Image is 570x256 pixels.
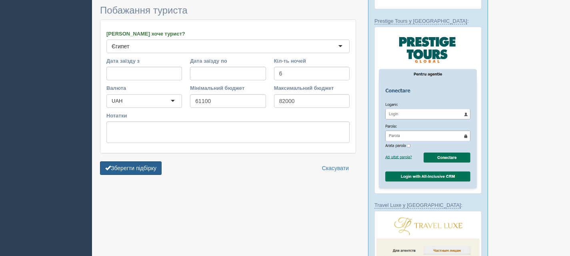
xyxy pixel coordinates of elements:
div: Єгипет [112,42,129,50]
button: Зберегти підбірку [100,161,162,175]
label: Кіл-ть ночей [274,57,350,65]
a: Prestige Tours у [GEOGRAPHIC_DATA] [374,18,467,24]
input: 7-10 або 7,10,14 [274,67,350,80]
img: prestige-tours-login-via-crm-for-travel-agents.png [374,27,482,194]
label: Мінімальний бюджет [190,84,266,92]
label: Дата заїзду з [106,57,182,65]
label: Дата заїзду по [190,57,266,65]
p: : [374,201,482,209]
label: Максимальний бюджет [274,84,350,92]
div: UAH [112,97,122,105]
span: Побажання туриста [100,5,188,16]
label: [PERSON_NAME] хоче турист? [106,30,350,38]
label: Валюта [106,84,182,92]
a: Скасувати [317,161,354,175]
a: Travel Luxe у [GEOGRAPHIC_DATA] [374,202,461,208]
p: : [374,17,482,25]
label: Нотатки [106,112,350,119]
